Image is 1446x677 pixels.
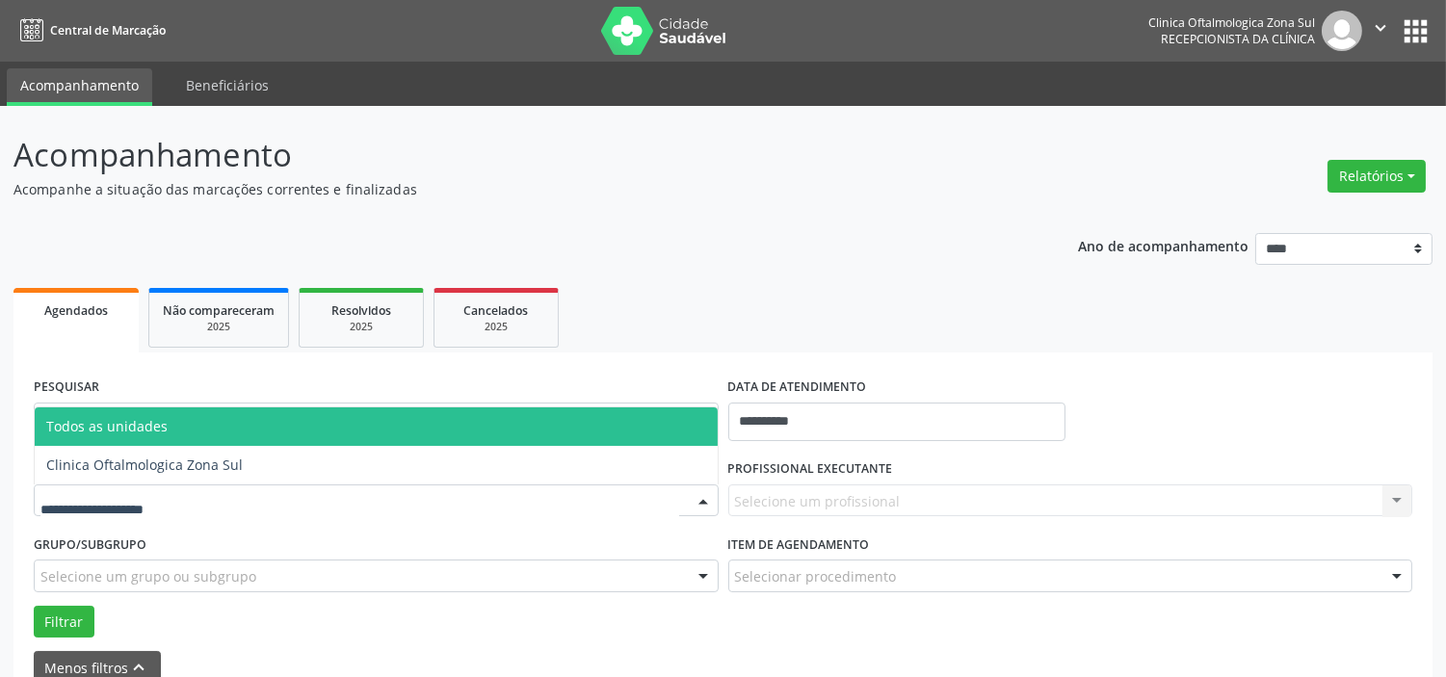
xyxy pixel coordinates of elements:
[313,320,409,334] div: 2025
[728,530,870,560] label: Item de agendamento
[50,22,166,39] span: Central de Marcação
[331,302,391,319] span: Resolvidos
[1399,14,1433,48] button: apps
[1322,11,1362,51] img: img
[44,302,108,319] span: Agendados
[728,373,867,403] label: DATA DE ATENDIMENTO
[46,417,168,435] span: Todos as unidades
[1362,11,1399,51] button: 
[1370,17,1391,39] i: 
[46,456,243,474] span: Clinica Oftalmologica Zona Sul
[172,68,282,102] a: Beneficiários
[7,68,152,106] a: Acompanhamento
[40,566,256,586] span: Selecione um grupo ou subgrupo
[1148,14,1315,31] div: Clinica Oftalmologica Zona Sul
[1161,31,1315,47] span: Recepcionista da clínica
[728,455,893,484] label: PROFISSIONAL EXECUTANTE
[464,302,529,319] span: Cancelados
[448,320,544,334] div: 2025
[1078,233,1249,257] p: Ano de acompanhamento
[163,302,275,319] span: Não compareceram
[34,373,99,403] label: PESQUISAR
[163,320,275,334] div: 2025
[34,530,146,560] label: Grupo/Subgrupo
[735,566,897,586] span: Selecionar procedimento
[13,179,1007,199] p: Acompanhe a situação das marcações correntes e finalizadas
[13,14,166,46] a: Central de Marcação
[34,606,94,638] button: Filtrar
[1328,160,1426,193] button: Relatórios
[13,131,1007,179] p: Acompanhamento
